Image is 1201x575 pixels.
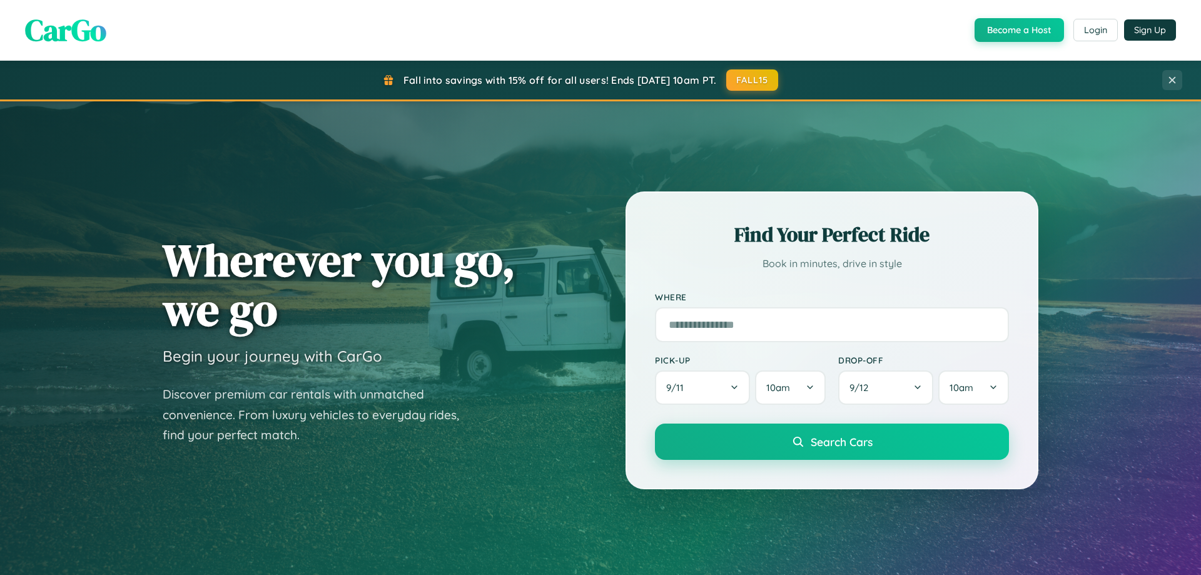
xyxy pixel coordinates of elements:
[766,382,790,394] span: 10am
[655,355,826,365] label: Pick-up
[163,235,515,334] h1: Wherever you go, we go
[838,355,1009,365] label: Drop-off
[403,74,717,86] span: Fall into savings with 15% off for all users! Ends [DATE] 10am PT.
[25,9,106,51] span: CarGo
[838,370,933,405] button: 9/12
[163,384,475,445] p: Discover premium car rentals with unmatched convenience. From luxury vehicles to everyday rides, ...
[811,435,873,449] span: Search Cars
[655,424,1009,460] button: Search Cars
[975,18,1064,42] button: Become a Host
[666,382,690,394] span: 9 / 11
[1073,19,1118,41] button: Login
[655,255,1009,273] p: Book in minutes, drive in style
[655,221,1009,248] h2: Find Your Perfect Ride
[755,370,826,405] button: 10am
[938,370,1009,405] button: 10am
[1124,19,1176,41] button: Sign Up
[655,292,1009,302] label: Where
[849,382,874,394] span: 9 / 12
[950,382,973,394] span: 10am
[726,69,779,91] button: FALL15
[655,370,750,405] button: 9/11
[163,347,382,365] h3: Begin your journey with CarGo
